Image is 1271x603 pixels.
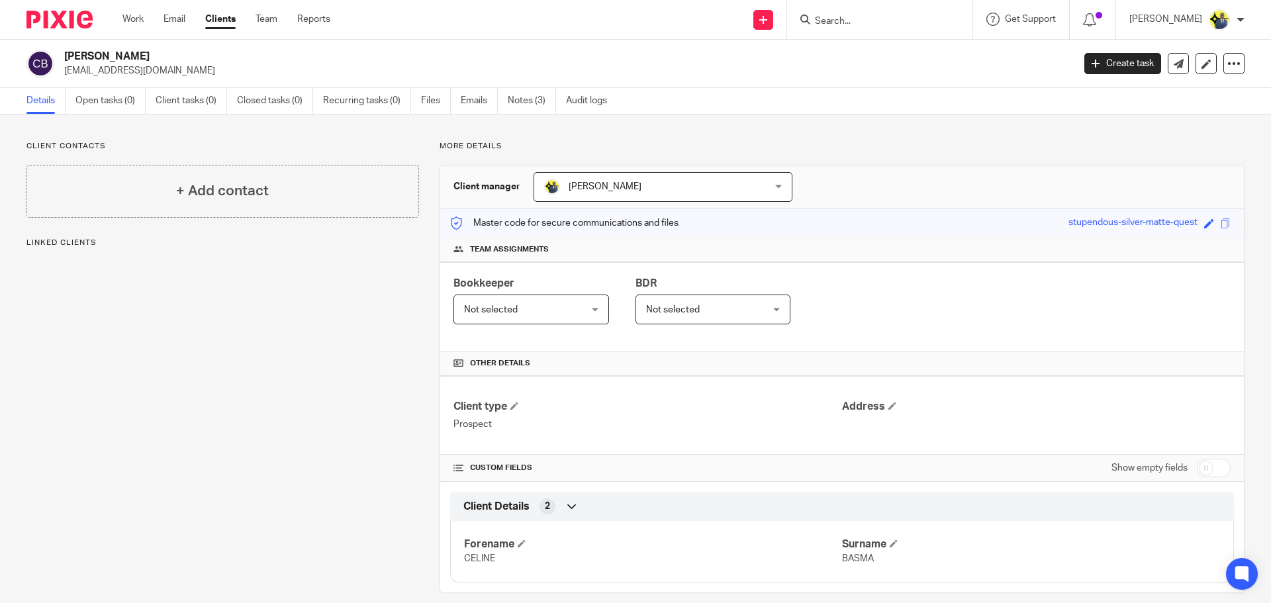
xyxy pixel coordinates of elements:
[421,88,451,114] a: Files
[1129,13,1202,26] p: [PERSON_NAME]
[842,554,874,563] span: BASMA
[566,88,617,114] a: Audit logs
[461,88,498,114] a: Emails
[842,537,1220,551] h4: Surname
[122,13,144,26] a: Work
[470,244,549,255] span: Team assignments
[237,88,313,114] a: Closed tasks (0)
[464,554,495,563] span: CELINE
[646,305,700,314] span: Not selected
[453,278,514,289] span: Bookkeeper
[544,179,560,195] img: Dennis-Starbridge.jpg
[323,88,411,114] a: Recurring tasks (0)
[635,278,657,289] span: BDR
[64,64,1064,77] p: [EMAIL_ADDRESS][DOMAIN_NAME]
[164,13,185,26] a: Email
[1209,9,1230,30] img: Dennis-Starbridge.jpg
[26,238,419,248] p: Linked clients
[453,463,842,473] h4: CUSTOM FIELDS
[297,13,330,26] a: Reports
[205,13,236,26] a: Clients
[26,141,419,152] p: Client contacts
[814,16,933,28] input: Search
[1111,461,1188,475] label: Show empty fields
[464,537,842,551] h4: Forename
[26,50,54,77] img: svg%3E
[75,88,146,114] a: Open tasks (0)
[176,181,269,201] h4: + Add contact
[1084,53,1161,74] a: Create task
[453,418,842,431] p: Prospect
[26,88,66,114] a: Details
[470,358,530,369] span: Other details
[842,400,1231,414] h4: Address
[1068,216,1198,231] div: stupendous-silver-matte-quest
[453,400,842,414] h4: Client type
[26,11,93,28] img: Pixie
[450,216,679,230] p: Master code for secure communications and files
[508,88,556,114] a: Notes (3)
[440,141,1245,152] p: More details
[1005,15,1056,24] span: Get Support
[453,180,520,193] h3: Client manager
[156,88,227,114] a: Client tasks (0)
[256,13,277,26] a: Team
[64,50,865,64] h2: [PERSON_NAME]
[569,182,641,191] span: [PERSON_NAME]
[464,305,518,314] span: Not selected
[463,500,530,514] span: Client Details
[545,500,550,513] span: 2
